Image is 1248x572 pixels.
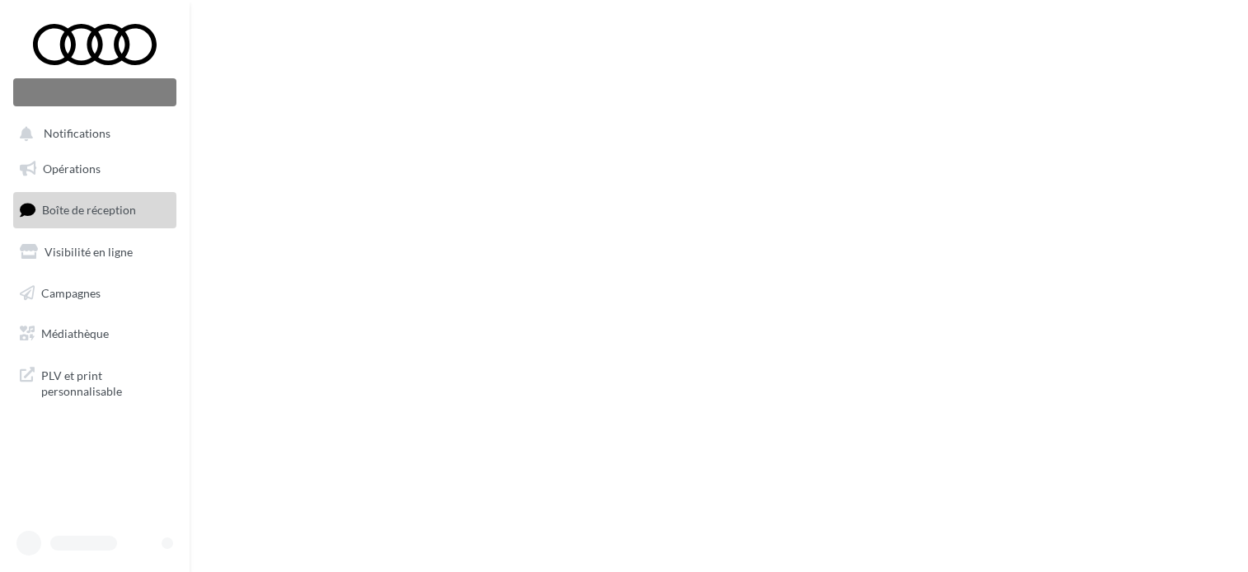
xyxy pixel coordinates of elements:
span: Boîte de réception [42,203,136,217]
span: Opérations [43,162,101,176]
a: Boîte de réception [10,192,180,227]
a: Médiathèque [10,316,180,351]
span: Visibilité en ligne [45,245,133,259]
span: Médiathèque [41,326,109,340]
span: PLV et print personnalisable [41,364,170,400]
a: Visibilité en ligne [10,235,180,270]
a: PLV et print personnalisable [10,358,180,406]
div: Nouvelle campagne [13,78,176,106]
span: Campagnes [41,285,101,299]
a: Campagnes [10,276,180,311]
span: Notifications [44,127,110,141]
a: Opérations [10,152,180,186]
